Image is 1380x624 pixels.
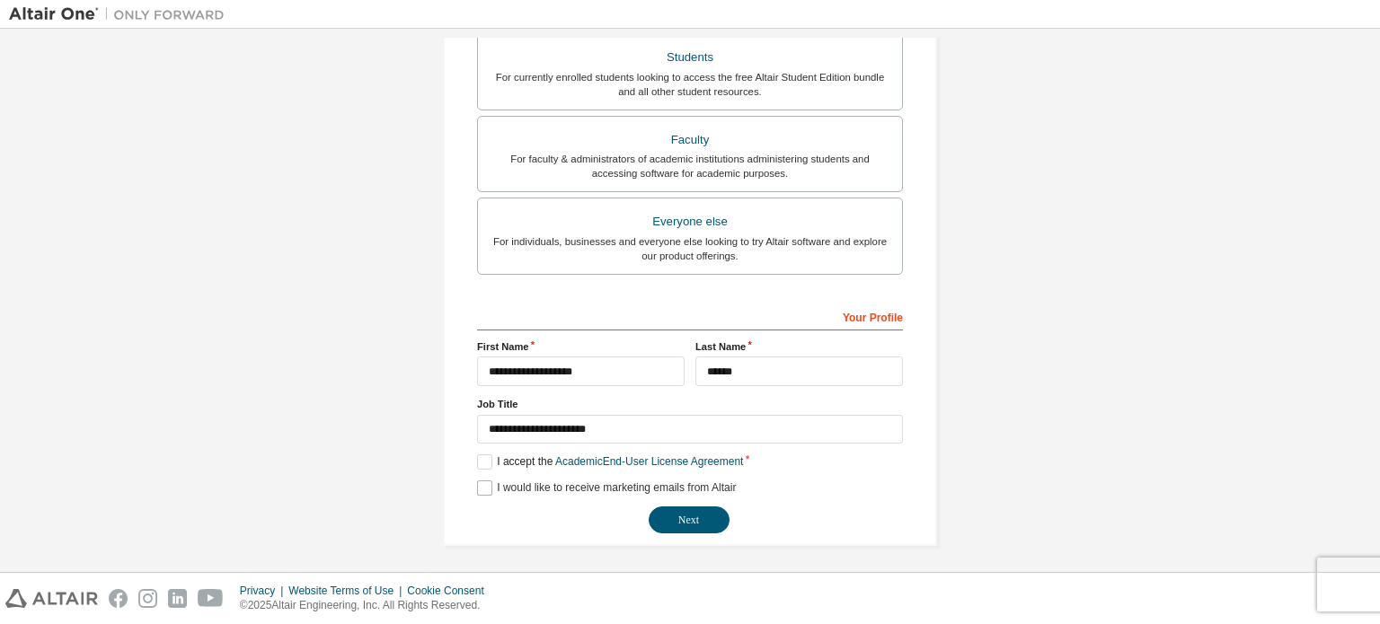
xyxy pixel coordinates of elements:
[477,302,903,330] div: Your Profile
[489,45,891,70] div: Students
[138,589,157,608] img: instagram.svg
[489,127,891,153] div: Faculty
[407,584,494,598] div: Cookie Consent
[477,454,743,470] label: I accept the
[489,234,891,263] div: For individuals, businesses and everyone else looking to try Altair software and explore our prod...
[477,480,736,496] label: I would like to receive marketing emails from Altair
[240,598,495,613] p: © 2025 Altair Engineering, Inc. All Rights Reserved.
[477,397,903,411] label: Job Title
[288,584,407,598] div: Website Terms of Use
[489,152,891,180] div: For faculty & administrators of academic institutions administering students and accessing softwa...
[477,339,685,354] label: First Name
[109,589,128,608] img: facebook.svg
[168,589,187,608] img: linkedin.svg
[198,589,224,608] img: youtube.svg
[489,209,891,234] div: Everyone else
[695,339,903,354] label: Last Name
[5,589,98,608] img: altair_logo.svg
[555,455,743,468] a: Academic End-User License Agreement
[649,506,730,533] button: Next
[489,70,891,99] div: For currently enrolled students looking to access the free Altair Student Edition bundle and all ...
[9,5,234,23] img: Altair One
[240,584,288,598] div: Privacy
